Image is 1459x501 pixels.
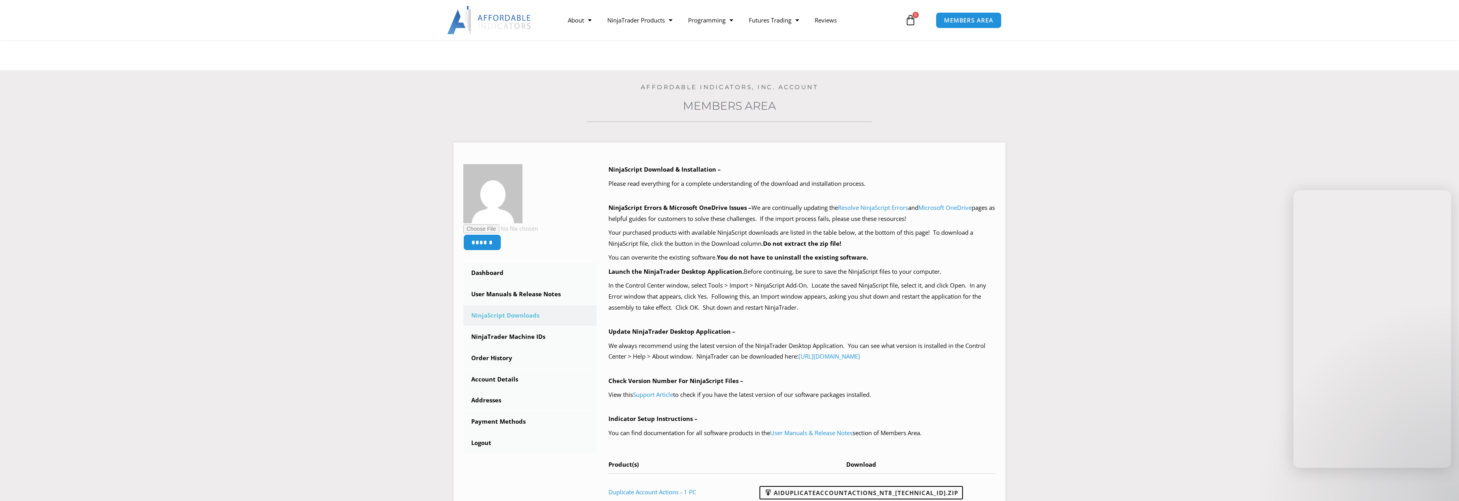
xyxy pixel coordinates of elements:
a: Logout [463,433,597,453]
a: Futures Trading [741,11,807,29]
b: Check Version Number For NinjaScript Files – [608,377,743,385]
a: Reviews [807,11,845,29]
b: You do not have to uninstall the existing software. [717,253,868,261]
b: Update NinjaTrader Desktop Application – [608,327,735,335]
span: 0 [912,12,919,18]
a: Duplicate Account Actions - 1 PC [608,488,696,496]
p: You can find documentation for all software products in the section of Members Area. [608,428,996,439]
nav: Account pages [463,263,597,453]
a: Programming [680,11,741,29]
b: Launch the NinjaTrader Desktop Application. [608,267,744,275]
p: Before continuing, be sure to save the NinjaScript files to your computer. [608,266,996,277]
img: a494b84cbd3b50146e92c8d47044f99b8b062120adfec278539270dc0cbbfc9c [463,164,522,223]
a: AIDuplicateAccountActions_NT8_[TECHNICAL_ID].zip [759,486,963,499]
a: Affordable Indicators, Inc. Account [641,83,819,91]
a: 0 [893,9,928,32]
iframe: Intercom live chat [1432,474,1451,493]
p: You can overwrite the existing software. [608,252,996,263]
a: User Manuals & Release Notes [770,429,853,437]
a: Dashboard [463,263,597,283]
a: Support Article [633,391,673,398]
span: MEMBERS AREA [944,17,993,23]
a: MEMBERS AREA [936,12,1002,28]
a: Addresses [463,390,597,411]
a: NinjaTrader Machine IDs [463,327,597,347]
b: NinjaScript Errors & Microsoft OneDrive Issues – [608,204,752,211]
span: Download [846,460,876,468]
a: Payment Methods [463,411,597,432]
a: Account Details [463,369,597,390]
b: Do not extract the zip file! [763,239,841,247]
b: NinjaScript Download & Installation – [608,165,721,173]
p: We always recommend using the latest version of the NinjaTrader Desktop Application. You can see ... [608,340,996,363]
a: Members Area [683,99,776,112]
a: NinjaScript Downloads [463,305,597,326]
span: Product(s) [608,460,639,468]
p: We are continually updating the and pages as helpful guides for customers to solve these challeng... [608,202,996,224]
iframe: Intercom live chat [1293,190,1451,468]
p: Your purchased products with available NinjaScript downloads are listed in the table below, at th... [608,227,996,249]
p: View this to check if you have the latest version of our software packages installed. [608,389,996,400]
a: Microsoft OneDrive [918,204,972,211]
p: In the Control Center window, select Tools > Import > NinjaScript Add-On. Locate the saved NinjaS... [608,280,996,313]
nav: Menu [560,11,903,29]
b: Indicator Setup Instructions – [608,415,698,422]
a: About [560,11,599,29]
a: NinjaTrader Products [599,11,680,29]
a: User Manuals & Release Notes [463,284,597,305]
a: [URL][DOMAIN_NAME] [799,352,860,360]
a: Order History [463,348,597,368]
img: LogoAI | Affordable Indicators – NinjaTrader [447,6,532,34]
a: Resolve NinjaScript Errors [838,204,908,211]
p: Please read everything for a complete understanding of the download and installation process. [608,178,996,189]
